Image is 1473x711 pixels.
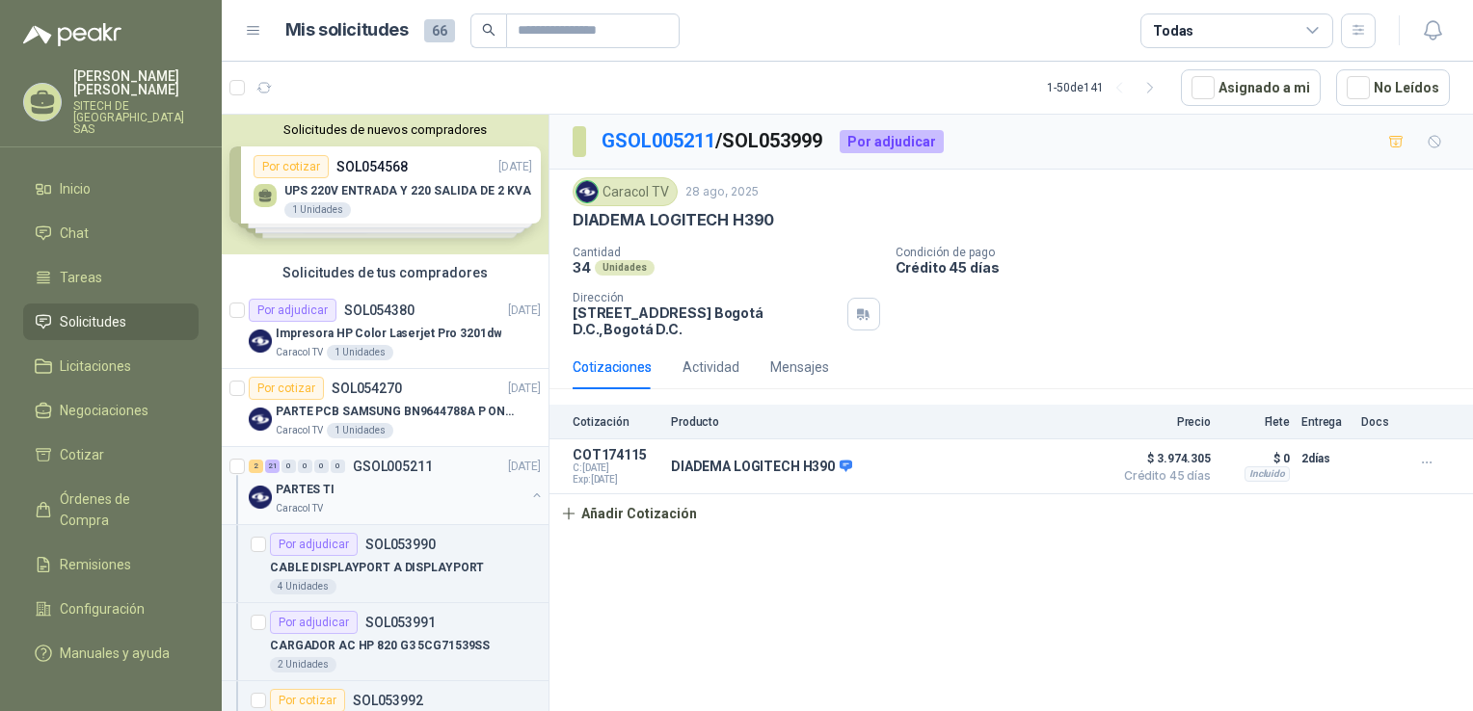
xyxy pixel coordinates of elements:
a: Licitaciones [23,348,199,384]
p: Impresora HP Color Laserjet Pro 3201dw [276,325,501,343]
p: Caracol TV [276,423,323,438]
a: 2 21 0 0 0 0 GSOL005211[DATE] Company LogoPARTES TICaracol TV [249,455,545,516]
a: Manuales y ayuda [23,635,199,671]
p: SOL054270 [332,382,402,395]
a: Solicitudes [23,303,199,340]
a: Órdenes de Compra [23,481,199,539]
p: SOL053991 [365,616,436,629]
span: C: [DATE] [573,462,659,474]
p: Crédito 45 días [896,259,1466,276]
p: DIADEMA LOGITECH H390 [671,459,852,476]
p: Condición de pago [896,246,1466,259]
p: Precio [1114,415,1211,429]
span: 66 [424,19,455,42]
button: No Leídos [1336,69,1450,106]
a: Inicio [23,171,199,207]
div: Por adjudicar [270,611,358,634]
p: Docs [1361,415,1400,429]
p: [STREET_ADDRESS] Bogotá D.C. , Bogotá D.C. [573,304,840,337]
p: Cotización [573,415,659,429]
div: 0 [281,460,296,473]
p: [DATE] [508,380,541,398]
button: Añadir Cotización [549,494,708,533]
a: Por adjudicarSOL054380[DATE] Company LogoImpresora HP Color Laserjet Pro 3201dwCaracol TV1 Unidades [222,291,549,369]
img: Company Logo [249,486,272,509]
p: Dirección [573,291,840,304]
a: Configuración [23,591,199,627]
p: 34 [573,259,591,276]
div: 1 - 50 de 141 [1047,72,1165,103]
button: Solicitudes de nuevos compradores [229,122,541,137]
span: Exp: [DATE] [573,474,659,486]
div: 1 Unidades [327,345,393,360]
div: 21 [265,460,280,473]
span: Crédito 45 días [1114,470,1211,482]
p: PARTE PCB SAMSUNG BN9644788A P ONECONNE [276,403,516,421]
p: [DATE] [508,302,541,320]
div: 4 Unidades [270,579,336,594]
div: Por adjudicar [840,130,944,153]
span: Negociaciones [60,400,148,421]
span: Remisiones [60,554,131,575]
span: $ 3.974.305 [1114,447,1211,470]
a: GSOL005211 [602,129,715,152]
span: Tareas [60,267,102,288]
span: Licitaciones [60,355,131,377]
p: Producto [671,415,1103,429]
span: Chat [60,223,89,244]
a: Remisiones [23,546,199,583]
img: Company Logo [576,181,598,202]
img: Company Logo [249,408,272,431]
p: CARGADOR AC HP 820 G3 5CG71539SS [270,637,490,655]
p: SOL053992 [353,694,423,707]
div: Por adjudicar [270,533,358,556]
p: GSOL005211 [353,460,433,473]
a: Tareas [23,259,199,296]
p: Flete [1222,415,1290,429]
div: Actividad [683,356,739,378]
div: 2 Unidades [270,657,336,672]
span: Configuración [60,598,145,619]
div: Solicitudes de tus compradores [222,254,549,291]
div: 1 Unidades [327,423,393,438]
p: DIADEMA LOGITECH H390 [573,210,774,230]
img: Company Logo [249,329,272,353]
div: Incluido [1245,466,1290,482]
div: 0 [331,460,345,473]
div: Caracol TV [573,177,678,206]
p: Cantidad [573,246,880,259]
a: Por adjudicarSOL053991CARGADOR AC HP 820 G3 5CG71539SS2 Unidades [222,603,549,681]
span: Manuales y ayuda [60,643,170,664]
p: SOL054380 [344,303,415,317]
div: Mensajes [770,356,829,378]
div: Por adjudicar [249,299,336,322]
p: 2 días [1301,447,1350,470]
h1: Mis solicitudes [285,16,409,44]
p: Caracol TV [276,501,323,516]
p: COT174115 [573,447,659,462]
span: search [482,23,495,37]
span: Inicio [60,178,91,199]
span: Órdenes de Compra [60,488,180,531]
p: [PERSON_NAME] [PERSON_NAME] [73,69,199,96]
p: 28 ago, 2025 [685,183,759,201]
div: Unidades [595,260,655,276]
p: [DATE] [508,458,541,476]
button: Asignado a mi [1181,69,1321,106]
span: Solicitudes [60,311,126,332]
img: Logo peakr [23,23,121,46]
p: Caracol TV [276,345,323,360]
p: $ 0 [1222,447,1290,470]
div: Solicitudes de nuevos compradoresPor cotizarSOL054568[DATE] UPS 220V ENTRADA Y 220 SALIDA DE 2 KV... [222,115,549,254]
a: Negociaciones [23,392,199,429]
div: Cotizaciones [573,356,652,378]
div: Por cotizar [249,377,324,400]
p: SITECH DE [GEOGRAPHIC_DATA] SAS [73,100,199,135]
p: Entrega [1301,415,1350,429]
p: / SOL053999 [602,126,824,156]
div: 0 [314,460,329,473]
div: 0 [298,460,312,473]
p: PARTES TI [276,481,335,499]
a: Por adjudicarSOL053990CABLE DISPLAYPORT A DISPLAYPORT4 Unidades [222,525,549,603]
p: SOL053990 [365,538,436,551]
